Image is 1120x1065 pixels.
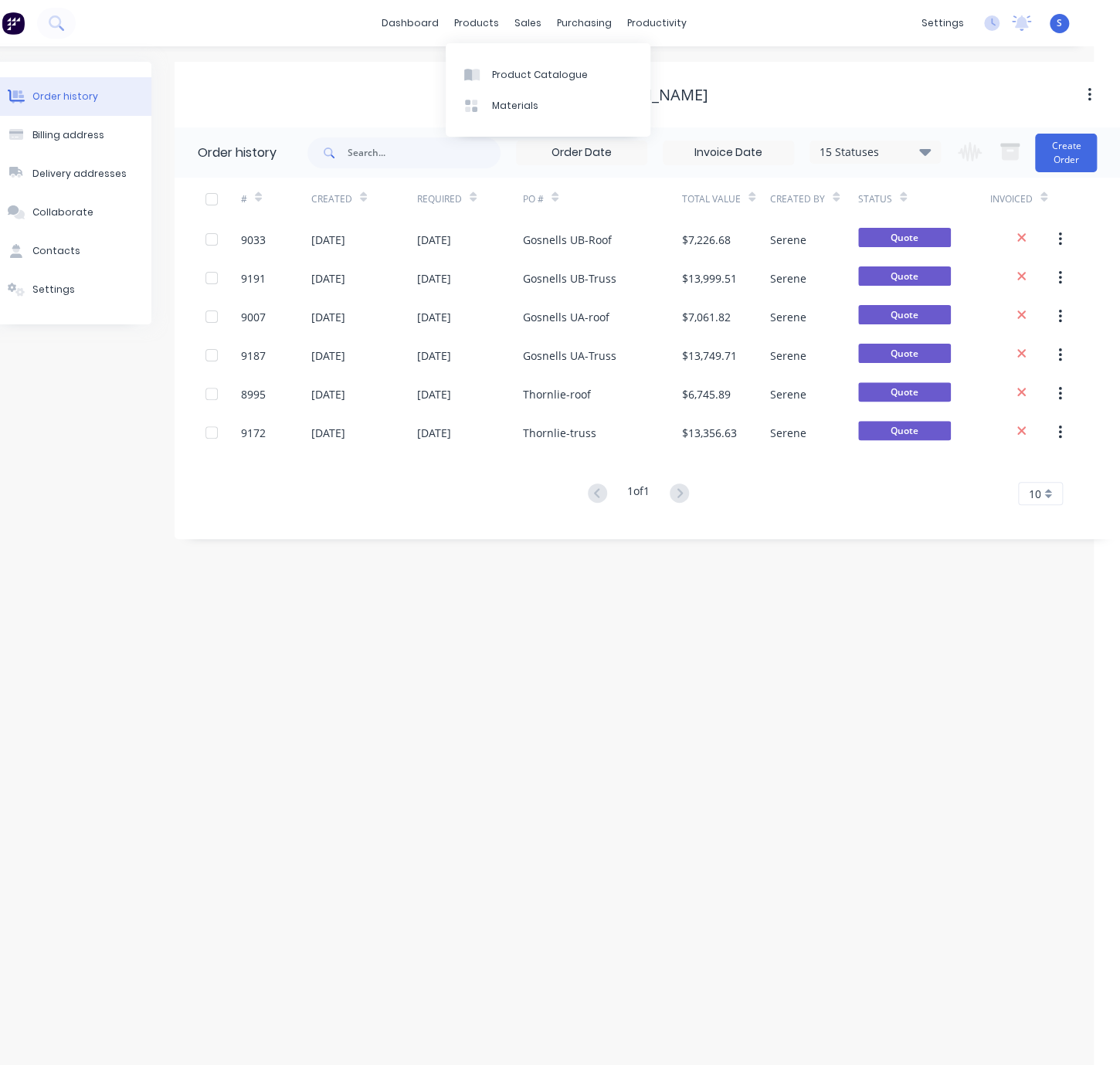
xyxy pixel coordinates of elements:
div: $7,061.82 [682,309,731,325]
div: [DATE] [311,425,345,441]
div: productivity [619,12,694,35]
div: [DATE] [311,348,345,364]
span: Quote [858,266,951,286]
div: PO # [523,192,544,206]
div: Gosnells UB-Roof [523,232,612,248]
div: Delivery addresses [32,167,127,181]
div: [DATE] [417,232,451,248]
button: Create Order [1035,134,1097,172]
div: Collaborate [32,205,93,219]
div: Serene [770,232,806,248]
div: [DATE] [311,270,345,287]
div: [DATE] [311,232,345,248]
span: Quote [858,305,951,324]
a: Product Catalogue [446,59,650,90]
a: dashboard [374,12,446,35]
span: Quote [858,228,951,247]
div: [DATE] [417,270,451,287]
div: $13,999.51 [682,270,737,287]
div: Invoiced [990,192,1033,206]
div: Gosnells UA-Truss [523,348,616,364]
span: 10 [1028,486,1040,502]
div: $6,745.89 [682,386,731,402]
div: # [241,192,247,206]
div: Total Value [682,178,770,220]
div: [DATE] [311,386,345,402]
span: Quote [858,382,951,402]
div: Created By [770,178,858,220]
div: Serene [770,386,806,402]
div: Invoiced [990,178,1061,220]
div: Status [858,178,990,220]
div: 1 of 1 [627,483,650,505]
div: Created [311,178,417,220]
div: Thornlie-truss [523,425,596,441]
input: Invoice Date [664,141,793,164]
div: [DATE] [417,348,451,364]
div: Order history [198,144,277,162]
div: $13,749.71 [682,348,737,364]
div: Order history [32,90,98,103]
div: 9172 [241,425,266,441]
div: PO # [523,178,682,220]
div: Settings [32,283,75,297]
div: settings [914,12,972,35]
div: [DATE] [417,309,451,325]
div: 8995 [241,386,266,402]
div: 15 Statuses [810,144,940,161]
div: sales [507,12,549,35]
div: [DATE] [417,425,451,441]
div: # [241,178,311,220]
div: 9033 [241,232,266,248]
span: S [1057,16,1062,30]
div: Gosnells UB-Truss [523,270,616,287]
div: purchasing [549,12,619,35]
input: Search... [348,137,501,168]
div: Serene [770,348,806,364]
div: Thornlie-roof [523,386,591,402]
div: 9007 [241,309,266,325]
div: Serene [770,425,806,441]
div: Required [417,178,523,220]
div: Materials [492,99,538,113]
div: Status [858,192,892,206]
input: Order Date [517,141,647,164]
a: Materials [446,90,650,121]
div: [DATE] [311,309,345,325]
div: products [446,12,507,35]
div: Gosnells UA-roof [523,309,609,325]
span: Quote [858,344,951,363]
div: Billing address [32,128,104,142]
div: $7,226.68 [682,232,731,248]
div: Serene [770,309,806,325]
div: 9191 [241,270,266,287]
div: Created [311,192,352,206]
div: [DATE] [417,386,451,402]
div: Required [417,192,462,206]
div: Product Catalogue [492,68,588,82]
div: Total Value [682,192,741,206]
img: Factory [2,12,25,35]
div: Created By [770,192,825,206]
div: $13,356.63 [682,425,737,441]
span: Quote [858,421,951,440]
div: Contacts [32,244,80,258]
div: Serene [770,270,806,287]
div: 9187 [241,348,266,364]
